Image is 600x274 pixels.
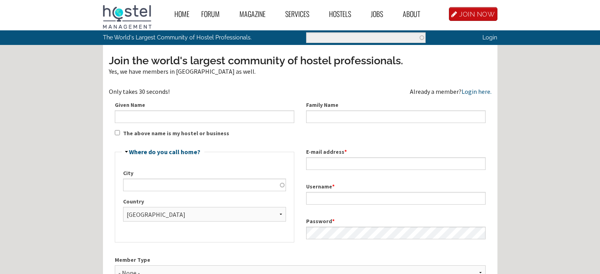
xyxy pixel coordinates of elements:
span: This field is required. [332,183,335,190]
label: The above name is my hostel or business [123,129,229,138]
div: Yes, we have members in [GEOGRAPHIC_DATA] as well. [109,68,492,75]
p: The World's Largest Community of Hostel Professionals. [103,30,267,45]
a: About [397,5,434,23]
a: Where do you call home? [129,148,200,156]
a: Jobs [365,5,397,23]
label: Country [123,198,286,206]
span: This field is required. [344,148,347,155]
label: Member Type [115,256,486,264]
input: A valid e-mail address. All e-mails from the system will be sent to this address. The e-mail addr... [306,157,486,170]
a: Login here. [462,88,492,95]
a: Services [279,5,323,23]
a: Forum [195,5,234,23]
label: Family Name [306,101,486,109]
label: Username [306,183,486,191]
label: E-mail address [306,148,486,156]
h3: Join the world's largest community of hostel professionals. [109,53,492,68]
a: Magazine [234,5,279,23]
a: JOIN NOW [449,7,497,21]
label: Password [306,217,486,226]
a: Login [482,34,497,41]
label: Given Name [115,101,294,109]
a: Hostels [323,5,365,23]
label: City [123,169,286,177]
div: Only takes 30 seconds! [109,88,300,95]
span: This field is required. [332,218,335,225]
a: Home [168,5,195,23]
input: Spaces are allowed; punctuation is not allowed except for periods, hyphens, apostrophes, and unde... [306,192,486,205]
input: Enter the terms you wish to search for. [306,32,426,43]
div: Already a member? [410,88,492,95]
img: Hostel Management Home [103,5,151,29]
